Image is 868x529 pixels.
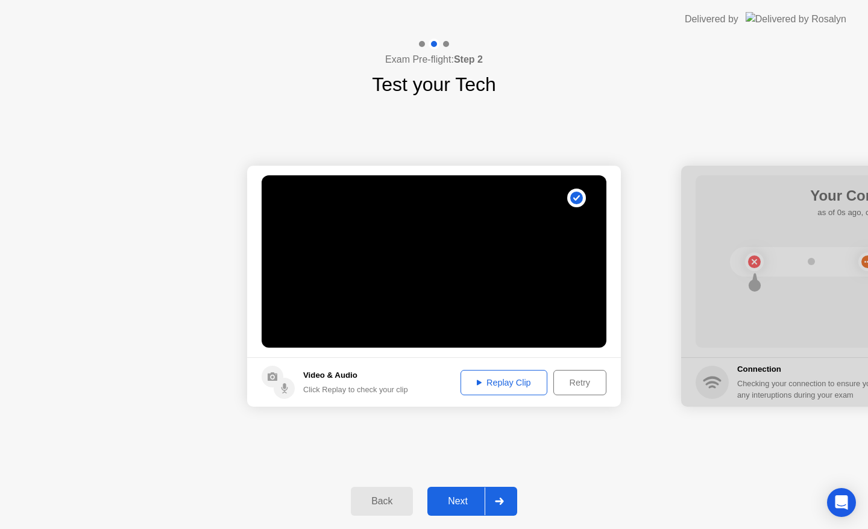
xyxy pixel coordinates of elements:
button: Next [427,487,517,516]
div: Open Intercom Messenger [827,488,856,517]
div: Replay Clip [465,378,543,387]
b: Step 2 [454,54,483,64]
h5: Video & Audio [303,369,408,381]
img: Delivered by Rosalyn [746,12,846,26]
div: Retry [558,378,602,387]
div: Click Replay to check your clip [303,384,408,395]
h1: Test your Tech [372,70,496,99]
button: Replay Clip [461,370,547,395]
h4: Exam Pre-flight: [385,52,483,67]
div: Back [354,496,409,507]
button: Back [351,487,413,516]
button: Retry [553,370,606,395]
div: Delivered by [685,12,738,27]
div: Next [431,496,485,507]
